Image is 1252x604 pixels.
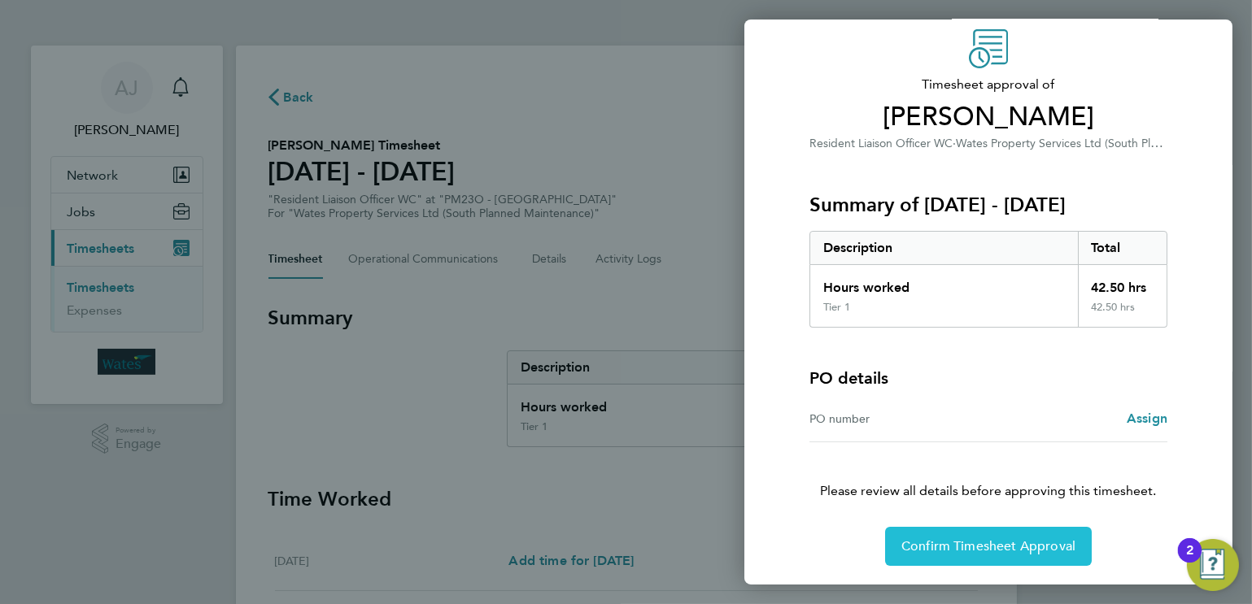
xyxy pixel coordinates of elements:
[809,409,988,428] div: PO number
[1078,232,1167,264] div: Total
[809,192,1167,218] h3: Summary of [DATE] - [DATE]
[1078,265,1167,301] div: 42.50 hrs
[809,75,1167,94] span: Timesheet approval of
[809,231,1167,328] div: Summary of 20 - 26 Sep 2025
[790,442,1187,501] p: Please review all details before approving this timesheet.
[823,301,850,314] div: Tier 1
[953,137,956,150] span: ·
[810,232,1078,264] div: Description
[1078,301,1167,327] div: 42.50 hrs
[809,367,888,389] h4: PO details
[901,538,1075,554] span: Confirm Timesheet Approval
[1127,409,1167,428] a: Assign
[809,101,1167,133] span: [PERSON_NAME]
[885,527,1092,566] button: Confirm Timesheet Approval
[810,265,1078,301] div: Hours worked
[809,137,953,150] span: Resident Liaison Officer WC
[1186,550,1193,571] div: 2
[1187,539,1239,591] button: Open Resource Center, 2 new notifications
[1127,411,1167,426] span: Assign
